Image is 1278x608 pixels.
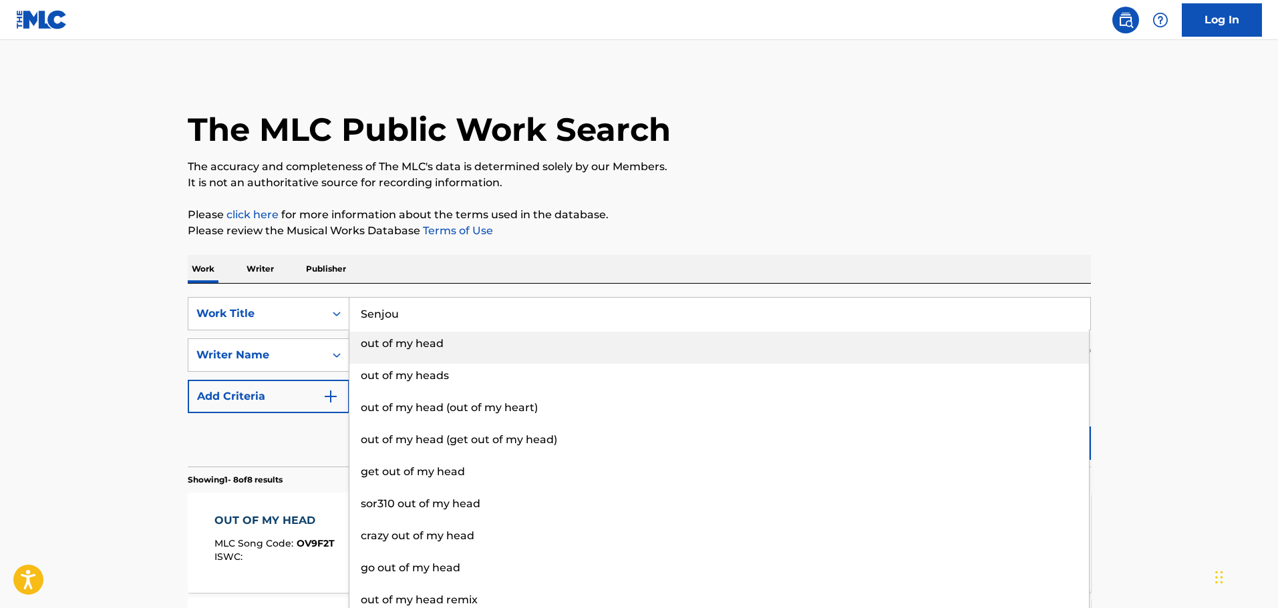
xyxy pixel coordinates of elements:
[361,401,538,414] span: out of my head (out of my heart)
[361,337,444,350] span: out of my head
[243,255,278,283] p: Writer
[188,474,283,486] p: Showing 1 - 8 of 8 results
[188,109,671,149] h1: The MLC Public Work Search
[1118,12,1134,28] img: search
[188,175,1091,191] p: It is not an authoritative source for recording information.
[1147,7,1174,33] div: Help
[188,223,1091,239] p: Please review the Musical Works Database
[16,10,67,29] img: MLC Logo
[214,513,335,529] div: OUT OF MY HEAD
[188,380,349,413] button: Add Criteria
[297,537,335,549] span: OV9F2T
[188,159,1091,175] p: The accuracy and completeness of The MLC's data is determined solely by our Members.
[361,593,478,606] span: out of my head remix
[1182,3,1262,37] a: Log In
[188,207,1091,223] p: Please for more information about the terms used in the database.
[420,224,493,237] a: Terms of Use
[361,369,449,382] span: out of my heads
[1211,544,1278,608] iframe: Chat Widget
[214,537,297,549] span: MLC Song Code :
[361,529,474,542] span: crazy out of my head
[1112,7,1139,33] a: Public Search
[214,551,246,563] span: ISWC :
[1152,12,1168,28] img: help
[196,306,317,322] div: Work Title
[302,255,350,283] p: Publisher
[361,561,460,574] span: go out of my head
[188,297,1091,467] form: Search Form
[361,465,465,478] span: get out of my head
[361,497,480,510] span: sor310 out of my head
[196,347,317,363] div: Writer Name
[1215,557,1223,597] div: Drag
[323,388,339,404] img: 9d2ae6d4665cec9f34b9.svg
[361,433,557,446] span: out of my head (get out of my head)
[226,208,279,221] a: click here
[188,493,1091,593] a: OUT OF MY HEADMLC Song Code:OV9F2TISWC:Writers (4)[PERSON_NAME] [PERSON_NAME] [PERSON_NAME], [PER...
[188,255,218,283] p: Work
